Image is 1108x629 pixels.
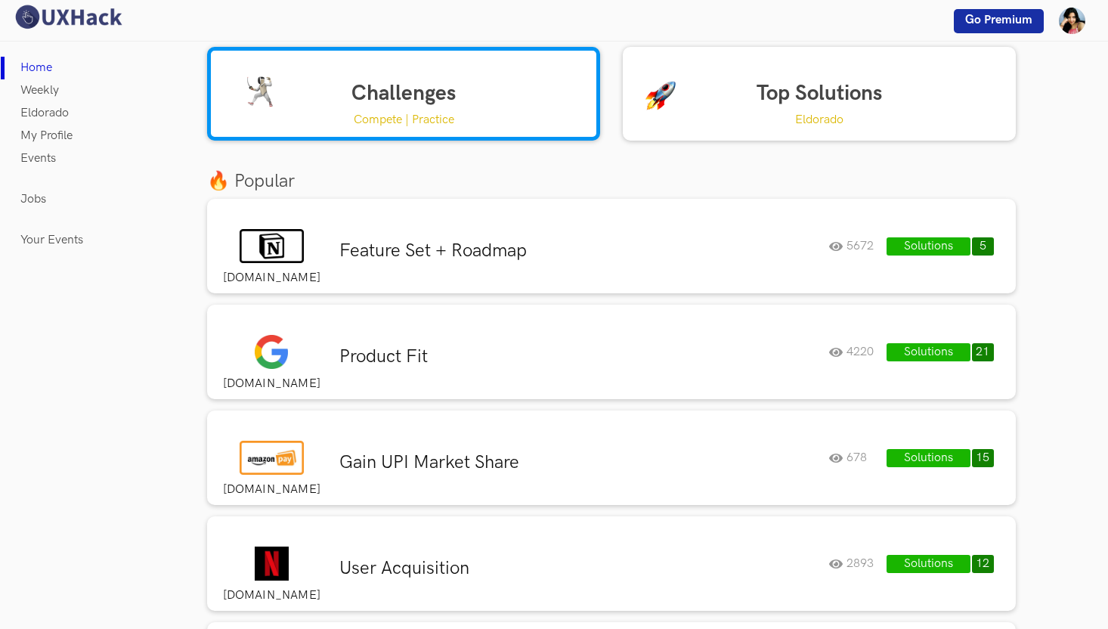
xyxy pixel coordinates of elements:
[965,13,1032,27] span: Go Premium
[207,199,1016,305] a: [DOMAIN_NAME]Feature Set + Roadmap5672Solutions5
[20,229,83,252] a: Your Events
[972,449,994,467] button: 15
[20,125,73,147] a: My Profile
[20,188,46,211] a: Jobs
[255,547,289,581] img: Netflix_logo_1705241030
[972,237,994,256] button: 5
[215,588,328,603] label: [DOMAIN_NAME]
[829,237,885,256] div: 5672
[954,9,1044,33] a: Go Premium
[245,76,275,107] img: sword
[829,555,885,573] div: 2893
[354,110,454,129] p: Compete | Practice
[20,79,59,102] a: Weekly
[196,168,1027,195] div: 🔥 Popular
[20,102,69,125] a: Eldorado
[215,376,328,392] label: [DOMAIN_NAME]
[215,271,328,286] label: [DOMAIN_NAME]
[339,345,817,368] h3: Product Fit
[887,343,970,361] button: Solutions
[887,237,970,256] button: Solutions
[240,441,303,475] img: Amazon_Pay_logo_0709211000
[11,4,125,30] img: UXHack logo
[972,343,994,361] button: 21
[972,555,994,573] button: 12
[207,305,1016,411] a: [DOMAIN_NAME]Product Fit4220Solutions21
[829,343,885,361] div: 4220
[1059,8,1085,34] img: Your profile pic
[339,240,817,262] h3: Feature Set + Roadmap
[207,516,1016,622] a: [DOMAIN_NAME]User Acquisition2893Solutions12
[20,147,56,170] a: Events
[623,47,1016,141] a: Top Solutions
[240,229,303,263] img: Notion_logo_0709210959
[207,411,1016,516] a: [DOMAIN_NAME]Gain UPI Market Share678Solutions15
[887,555,970,573] button: Solutions
[829,449,885,467] div: 678
[207,47,600,141] a: Challenges
[20,57,52,79] a: Home
[645,80,676,110] img: rocket
[795,110,843,129] p: Eldorado
[339,451,817,474] h3: Gain UPI Market Share
[339,557,817,580] h3: User Acquisition
[215,482,328,497] label: [DOMAIN_NAME]
[255,335,288,369] img: Google_logo_0208241137
[887,449,970,467] button: Solutions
